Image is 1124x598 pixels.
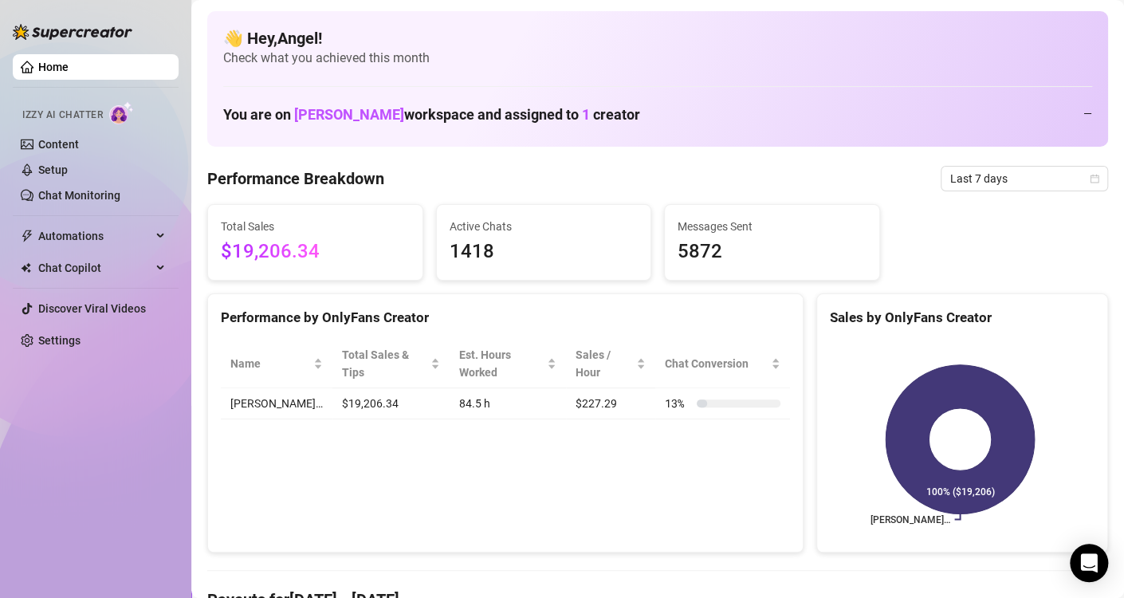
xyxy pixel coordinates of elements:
img: AI Chatter [109,101,134,124]
span: Name [230,355,310,372]
span: Last 7 days [950,167,1098,191]
td: $227.29 [566,388,655,419]
td: [PERSON_NAME]… [221,388,332,419]
span: Active Chats [450,218,639,235]
span: Automations [38,223,151,249]
a: Setup [38,163,68,176]
span: $19,206.34 [221,237,410,267]
div: Open Intercom Messenger [1070,544,1108,582]
text: [PERSON_NAME]… [870,514,949,525]
span: Messages Sent [678,218,867,235]
h4: 👋 Hey, Angel ! [223,27,1092,49]
h4: Performance Breakdown [207,167,384,190]
div: Performance by OnlyFans Creator [221,307,790,329]
td: $19,206.34 [332,388,450,419]
span: Total Sales [221,218,410,235]
th: Name [221,340,332,388]
a: Discover Viral Videos [38,302,146,315]
img: logo-BBDzfeDw.svg [13,24,132,40]
span: 5872 [678,237,867,267]
div: — [1083,104,1092,122]
span: Check what you achieved this month [223,49,1092,67]
div: Est. Hours Worked [459,346,544,381]
span: Chat Copilot [38,255,151,281]
span: calendar [1090,174,1099,183]
h1: You are on workspace and assigned to creator [223,106,640,124]
a: Content [38,138,79,151]
th: Sales / Hour [566,340,655,388]
a: Chat Monitoring [38,189,120,202]
td: 84.5 h [450,388,566,419]
span: thunderbolt [21,230,33,242]
a: Settings [38,334,81,347]
th: Chat Conversion [655,340,790,388]
span: Izzy AI Chatter [22,108,103,123]
th: Total Sales & Tips [332,340,450,388]
img: Chat Copilot [21,262,31,273]
span: 1418 [450,237,639,267]
span: Chat Conversion [665,355,768,372]
span: Total Sales & Tips [342,346,427,381]
span: 1 [582,106,590,123]
span: 13 % [665,395,690,412]
span: [PERSON_NAME] [294,106,404,123]
div: Sales by OnlyFans Creator [830,307,1095,329]
span: Sales / Hour [576,346,633,381]
a: Home [38,61,69,73]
